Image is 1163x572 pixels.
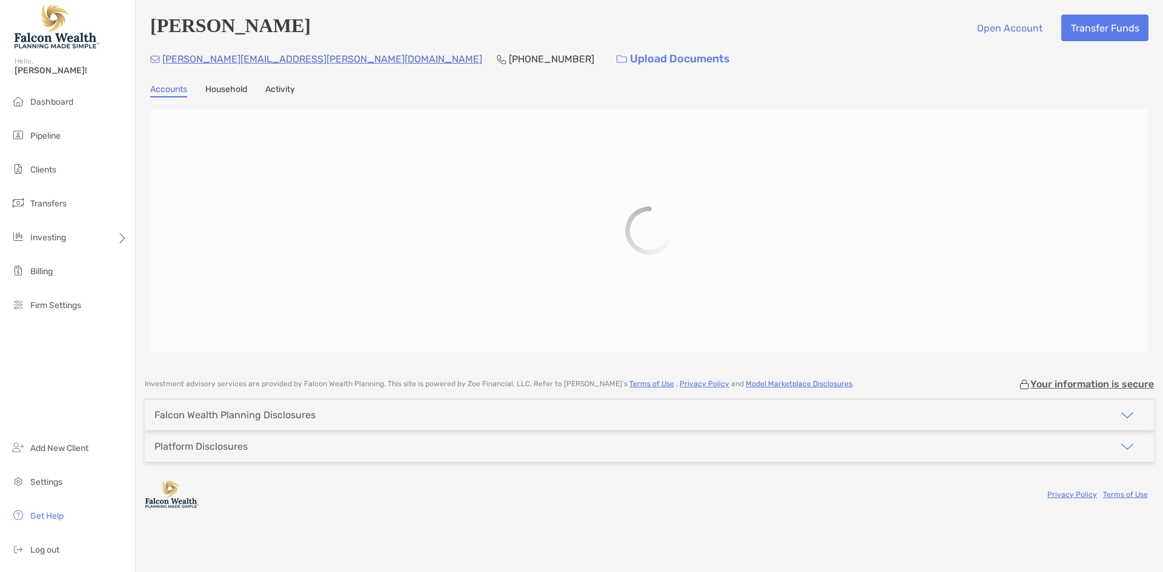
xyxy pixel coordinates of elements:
img: transfers icon [11,196,25,210]
img: company logo [145,481,199,508]
img: dashboard icon [11,94,25,108]
span: Investing [30,232,66,243]
div: Falcon Wealth Planning Disclosures [154,409,316,421]
span: Billing [30,266,53,277]
span: Settings [30,477,62,487]
img: clients icon [11,162,25,176]
a: Terms of Use [1103,490,1148,499]
a: Terms of Use [629,380,674,388]
a: Accounts [150,84,187,97]
a: Model Marketplace Disclosures [746,380,852,388]
a: Privacy Policy [1047,490,1097,499]
img: Falcon Wealth Planning Logo [15,5,99,48]
img: settings icon [11,474,25,488]
img: Email Icon [150,56,160,63]
img: investing icon [11,229,25,244]
img: get-help icon [11,508,25,522]
img: Phone Icon [497,54,506,64]
a: Upload Documents [609,46,738,72]
img: logout icon [11,542,25,556]
img: firm-settings icon [11,297,25,312]
span: Clients [30,165,56,175]
a: Activity [265,84,295,97]
img: billing icon [11,263,25,278]
span: Firm Settings [30,300,81,311]
span: Log out [30,545,59,555]
img: icon arrow [1120,439,1135,454]
img: icon arrow [1120,408,1135,422]
span: Pipeline [30,131,61,141]
span: Transfers [30,199,67,209]
img: add_new_client icon [11,440,25,455]
p: Your information is secure [1030,378,1154,390]
span: Add New Client [30,443,88,453]
a: Household [205,84,247,97]
span: Dashboard [30,97,73,107]
p: [PERSON_NAME][EMAIL_ADDRESS][PERSON_NAME][DOMAIN_NAME] [162,51,482,67]
img: button icon [617,55,627,64]
div: Platform Disclosures [154,441,248,452]
span: Get Help [30,511,64,521]
a: Privacy Policy [680,380,729,388]
p: Investment advisory services are provided by Falcon Wealth Planning . This site is powered by Zoe... [145,380,854,389]
span: [PERSON_NAME]! [15,65,128,76]
button: Open Account [967,15,1052,41]
h4: [PERSON_NAME] [150,15,311,41]
img: pipeline icon [11,128,25,142]
button: Transfer Funds [1061,15,1148,41]
p: [PHONE_NUMBER] [509,51,594,67]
